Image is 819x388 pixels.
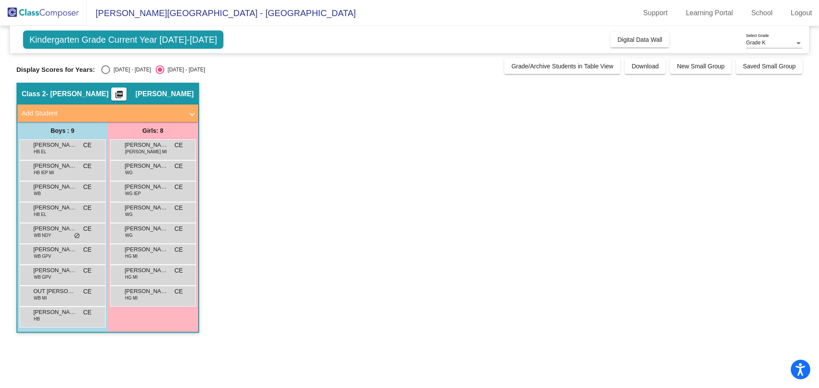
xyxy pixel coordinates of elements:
span: [PERSON_NAME] [PERSON_NAME] [125,141,168,149]
span: WB GPV [34,253,51,260]
span: [PERSON_NAME] [33,203,77,212]
span: [PERSON_NAME][GEOGRAPHIC_DATA] - [GEOGRAPHIC_DATA] [87,6,356,20]
span: [PERSON_NAME] [125,287,168,296]
mat-icon: picture_as_pdf [114,90,124,102]
span: - [PERSON_NAME] [46,90,109,98]
mat-expansion-panel-header: Add Student [17,105,198,122]
span: Kindergarten Grade Current Year [DATE]-[DATE] [23,30,224,49]
span: CE [174,245,183,254]
span: CE [83,162,91,171]
span: CE [83,203,91,213]
span: do_not_disturb_alt [74,233,80,240]
div: [DATE] - [DATE] [110,66,151,74]
span: WG [125,232,133,239]
a: Learning Portal [679,6,740,20]
a: Logout [784,6,819,20]
div: Boys : 9 [17,122,108,139]
span: Class 2 [22,90,46,98]
span: CE [83,266,91,275]
span: HB EL [34,211,47,218]
span: OUT [PERSON_NAME] [33,287,77,296]
span: CE [174,141,183,150]
span: [PERSON_NAME] [33,141,77,149]
span: CE [174,224,183,233]
button: Saved Small Group [736,58,802,74]
mat-radio-group: Select an option [101,65,205,74]
a: School [744,6,779,20]
span: WG [125,169,133,176]
div: [DATE] - [DATE] [164,66,205,74]
span: [PERSON_NAME] [33,245,77,254]
span: [PERSON_NAME] [33,224,77,233]
span: WB MI [34,295,47,301]
mat-panel-title: Add Student [22,108,183,118]
span: HB IEP MI [34,169,54,176]
button: Digital Data Wall [610,32,669,47]
span: CE [83,141,91,150]
span: WG [125,211,133,218]
span: [PERSON_NAME] MI [125,148,167,155]
span: New Small Group [677,63,725,70]
span: CE [83,182,91,192]
span: [PERSON_NAME] [33,266,77,275]
span: [PERSON_NAME] [125,162,168,170]
span: [PERSON_NAME] [125,182,168,191]
span: Grade K [746,40,766,46]
span: [PERSON_NAME] [125,266,168,275]
span: CE [83,224,91,233]
a: Support [636,6,675,20]
div: Girls: 8 [108,122,198,139]
span: [PERSON_NAME] [125,224,168,233]
span: Display Scores for Years: [17,66,95,74]
span: WB [34,190,41,197]
span: CE [174,287,183,296]
span: WB GPV [34,274,51,280]
span: HB EL [34,148,47,155]
span: HG MI [125,253,138,260]
span: CE [83,287,91,296]
span: WG IEP [125,190,141,197]
button: New Small Group [670,58,732,74]
span: Grade/Archive Students in Table View [511,63,613,70]
span: [PERSON_NAME] [33,308,77,317]
span: [PERSON_NAME] [33,162,77,170]
span: [PERSON_NAME] [PERSON_NAME] [33,182,77,191]
span: CE [174,203,183,213]
span: CE [174,182,183,192]
button: Grade/Archive Students in Table View [504,58,620,74]
span: CE [174,266,183,275]
button: Print Students Details [111,88,127,101]
span: CE [83,308,91,317]
span: [PERSON_NAME] [135,90,193,98]
span: [PERSON_NAME] [125,245,168,254]
span: HG MI [125,295,138,301]
span: HG MI [125,274,138,280]
span: Saved Small Group [743,63,796,70]
span: CE [174,162,183,171]
span: CE [83,245,91,254]
span: Download [632,63,659,70]
span: WB NDY [34,232,51,239]
span: [PERSON_NAME] [125,203,168,212]
span: Digital Data Wall [617,36,662,43]
span: HB [34,316,40,322]
button: Download [625,58,666,74]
